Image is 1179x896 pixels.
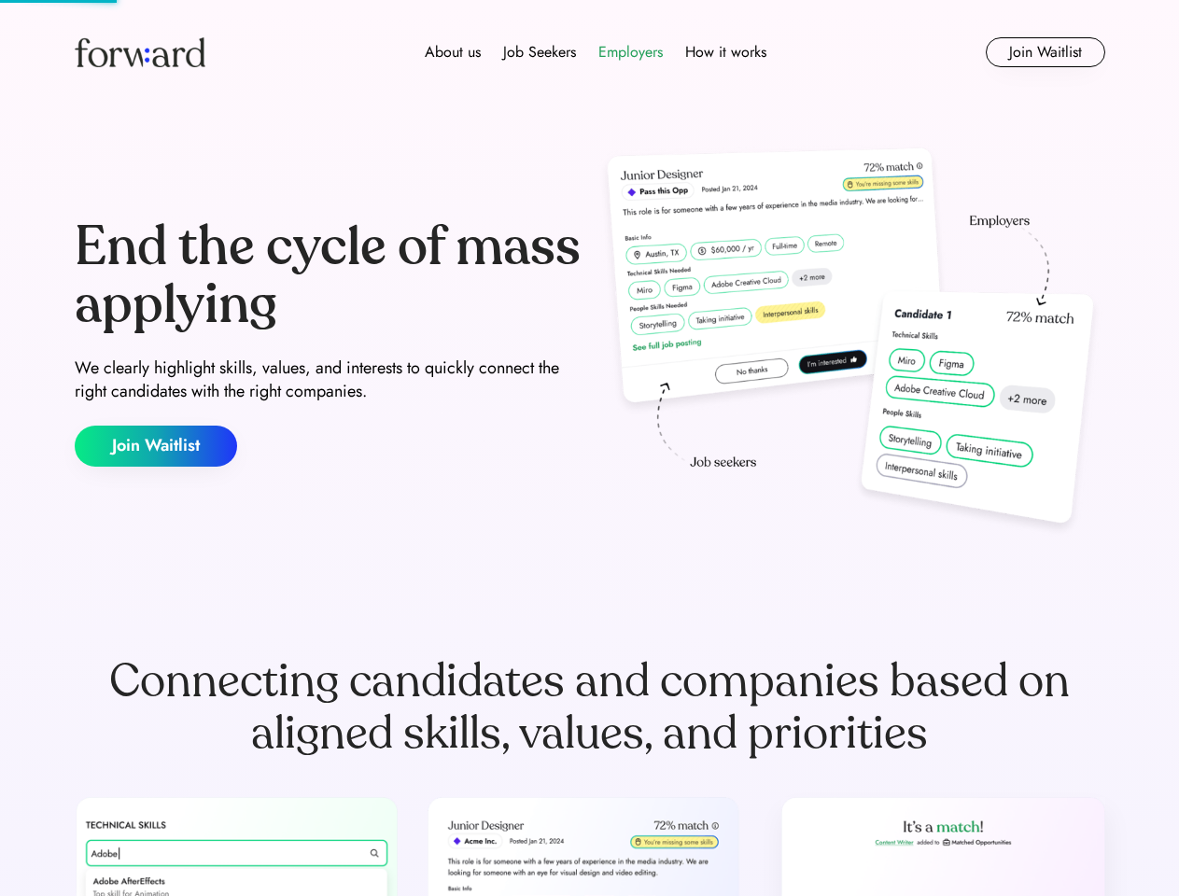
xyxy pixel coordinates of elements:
[75,655,1105,760] div: Connecting candidates and companies based on aligned skills, values, and priorities
[597,142,1105,543] img: hero-image.png
[986,37,1105,67] button: Join Waitlist
[75,426,237,467] button: Join Waitlist
[75,357,582,403] div: We clearly highlight skills, values, and interests to quickly connect the right candidates with t...
[75,37,205,67] img: Forward logo
[598,41,663,63] div: Employers
[425,41,481,63] div: About us
[75,218,582,333] div: End the cycle of mass applying
[685,41,766,63] div: How it works
[503,41,576,63] div: Job Seekers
